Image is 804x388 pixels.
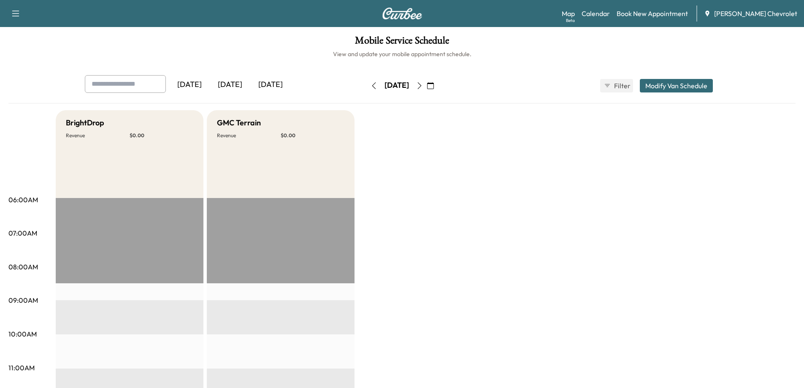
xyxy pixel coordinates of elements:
span: [PERSON_NAME] Chevrolet [714,8,797,19]
h1: Mobile Service Schedule [8,35,796,50]
button: Filter [600,79,633,92]
span: Filter [614,81,629,91]
button: Modify Van Schedule [640,79,713,92]
img: Curbee Logo [382,8,422,19]
h5: BrightDrop [66,117,104,129]
p: 06:00AM [8,195,38,205]
div: Beta [566,17,575,24]
a: Calendar [582,8,610,19]
a: MapBeta [562,8,575,19]
p: 11:00AM [8,363,35,373]
p: Revenue [217,132,281,139]
p: 10:00AM [8,329,37,339]
p: 09:00AM [8,295,38,305]
div: [DATE] [250,75,291,95]
p: $ 0.00 [130,132,193,139]
p: 07:00AM [8,228,37,238]
div: [DATE] [210,75,250,95]
p: Revenue [66,132,130,139]
p: $ 0.00 [281,132,344,139]
h5: GMC Terrain [217,117,261,129]
p: 08:00AM [8,262,38,272]
div: [DATE] [384,80,409,91]
a: Book New Appointment [617,8,688,19]
div: [DATE] [169,75,210,95]
h6: View and update your mobile appointment schedule. [8,50,796,58]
